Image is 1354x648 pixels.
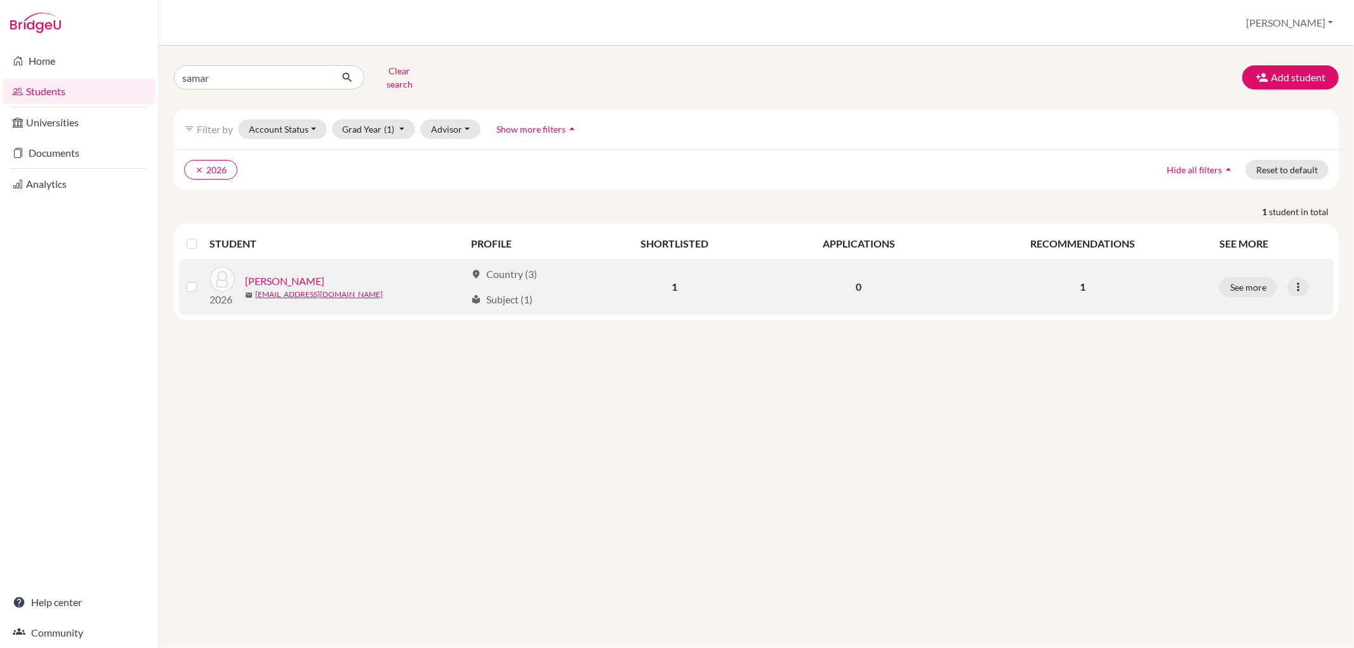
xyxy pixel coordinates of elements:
[1245,160,1329,180] button: Reset to default
[566,122,578,135] i: arrow_drop_up
[195,166,204,175] i: clear
[332,119,416,139] button: Grad Year(1)
[3,140,156,166] a: Documents
[209,267,235,292] img: Tuli, Samarveer
[1167,164,1222,175] span: Hide all filters
[1212,228,1334,259] th: SEE MORE
[953,228,1212,259] th: RECOMMENDATIONS
[471,292,533,307] div: Subject (1)
[486,119,589,139] button: Show more filtersarrow_drop_up
[585,228,764,259] th: SHORTLISTED
[1269,205,1339,218] span: student in total
[961,279,1204,294] p: 1
[1222,163,1235,176] i: arrow_drop_up
[10,13,61,33] img: Bridge-U
[209,228,463,259] th: STUDENT
[3,171,156,197] a: Analytics
[420,119,481,139] button: Advisor
[471,294,481,305] span: local_library
[471,269,481,279] span: location_on
[764,228,953,259] th: APPLICATIONS
[184,160,237,180] button: clear2026
[3,79,156,104] a: Students
[471,267,537,282] div: Country (3)
[496,124,566,135] span: Show more filters
[764,259,953,315] td: 0
[1219,277,1277,297] button: See more
[585,259,764,315] td: 1
[1156,160,1245,180] button: Hide all filtersarrow_drop_up
[3,48,156,74] a: Home
[245,291,253,299] span: mail
[1240,11,1339,35] button: [PERSON_NAME]
[1262,205,1269,218] strong: 1
[174,65,331,89] input: Find student by name...
[3,620,156,645] a: Community
[385,124,395,135] span: (1)
[255,289,383,300] a: [EMAIL_ADDRESS][DOMAIN_NAME]
[463,228,585,259] th: PROFILE
[3,590,156,615] a: Help center
[238,119,327,139] button: Account Status
[1242,65,1339,89] button: Add student
[245,274,324,289] a: [PERSON_NAME]
[364,61,435,94] button: Clear search
[3,110,156,135] a: Universities
[197,123,233,135] span: Filter by
[209,292,235,307] p: 2026
[184,124,194,134] i: filter_list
